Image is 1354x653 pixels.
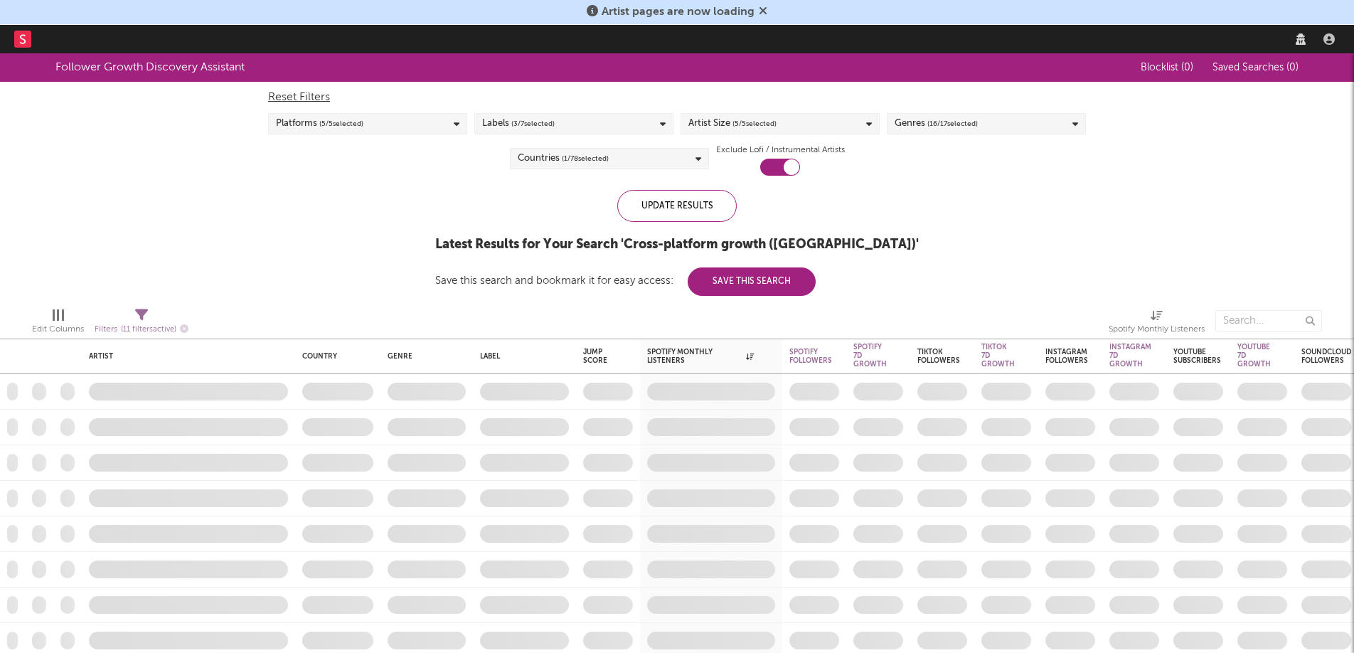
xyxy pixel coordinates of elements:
span: ( 0 ) [1286,63,1299,73]
div: Labels [482,115,555,132]
div: Platforms [276,115,363,132]
span: ( 5 / 5 selected) [732,115,777,132]
span: ( 11 filters active) [121,326,176,334]
div: Instagram 7D Growth [1109,343,1151,368]
div: Instagram Followers [1045,348,1088,365]
div: Update Results [617,190,737,222]
div: Spotify 7D Growth [853,343,887,368]
div: Label [480,352,562,361]
span: ( 0 ) [1181,63,1193,73]
div: Filters(11 filters active) [95,303,188,344]
div: Country [302,352,366,361]
div: Spotify Monthly Listeners [647,348,754,365]
div: Artist Size [688,115,777,132]
div: Filters [95,321,188,339]
button: Saved Searches (0) [1208,62,1299,73]
div: Genre [388,352,459,361]
span: Artist pages are now loading [602,6,755,18]
span: Saved Searches [1212,63,1299,73]
div: Follower Growth Discovery Assistant [55,59,245,76]
div: Tiktok Followers [917,348,960,365]
div: Reset Filters [268,89,1086,106]
div: Spotify Monthly Listeners [1109,303,1205,344]
div: Tiktok 7D Growth [981,343,1015,368]
span: Blocklist [1141,63,1193,73]
div: Countries [518,150,609,167]
div: Artist [89,352,281,361]
div: Save this search and bookmark it for easy access: [435,275,816,286]
div: Latest Results for Your Search ' Cross-platform growth ([GEOGRAPHIC_DATA]) ' [435,236,919,253]
span: ( 3 / 7 selected) [511,115,555,132]
input: Search... [1215,310,1322,331]
span: ( 16 / 17 selected) [927,115,978,132]
button: Save This Search [688,267,816,296]
div: Soundcloud Followers [1301,348,1351,365]
div: YouTube 7D Growth [1237,343,1271,368]
div: Jump Score [583,348,612,365]
span: ( 5 / 5 selected) [319,115,363,132]
div: Spotify Monthly Listeners [1109,321,1205,338]
span: ( 1 / 78 selected) [562,150,609,167]
div: YouTube Subscribers [1173,348,1221,365]
div: Edit Columns [32,303,84,344]
div: Spotify Followers [789,348,832,365]
div: Genres [895,115,978,132]
div: Edit Columns [32,321,84,338]
span: Dismiss [759,6,767,18]
label: Exclude Lofi / Instrumental Artists [716,142,845,159]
